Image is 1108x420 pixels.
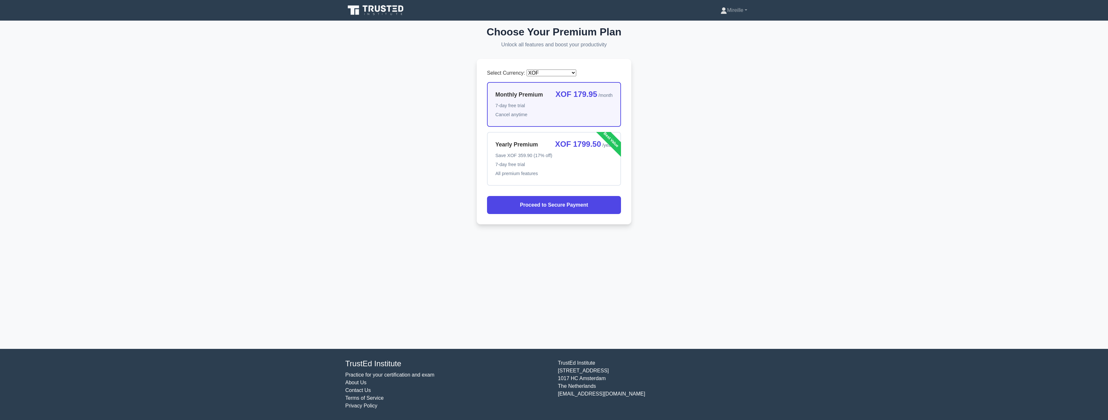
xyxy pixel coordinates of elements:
[554,359,767,410] div: TrustEd Institute [STREET_ADDRESS] 1017 HC Amsterdam The Netherlands [EMAIL_ADDRESS][DOMAIN_NAME]
[345,372,435,378] a: Practice for your certification and exam
[602,141,613,149] span: /year
[495,161,613,168] span: 7-day free trial
[495,91,543,98] span: Monthly Premium
[477,41,631,49] p: Unlock all features and boost your productivity
[495,102,613,109] span: 7-day free trial
[495,170,613,177] span: All premium features
[495,152,613,159] span: Save XOF 359.90 (17% off)
[520,201,588,209] span: Proceed to Secure Payment
[477,26,631,38] h1: Choose Your Premium Plan
[345,359,550,369] h4: TrustEd Institute
[593,122,629,157] div: Best Value
[345,380,367,385] a: About Us
[556,90,597,98] span: XOF 179.95
[487,69,525,77] label: Select Currency:
[598,91,613,99] span: /month
[555,140,601,148] span: XOF 1799.50
[345,395,384,401] a: Terms of Service
[495,111,613,118] span: Cancel anytime
[705,4,763,17] a: Mireille
[495,141,538,148] span: Yearly Premium
[487,196,621,214] button: Proceed to Secure Payment
[345,403,377,408] a: Privacy Policy
[345,387,371,393] a: Contact Us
